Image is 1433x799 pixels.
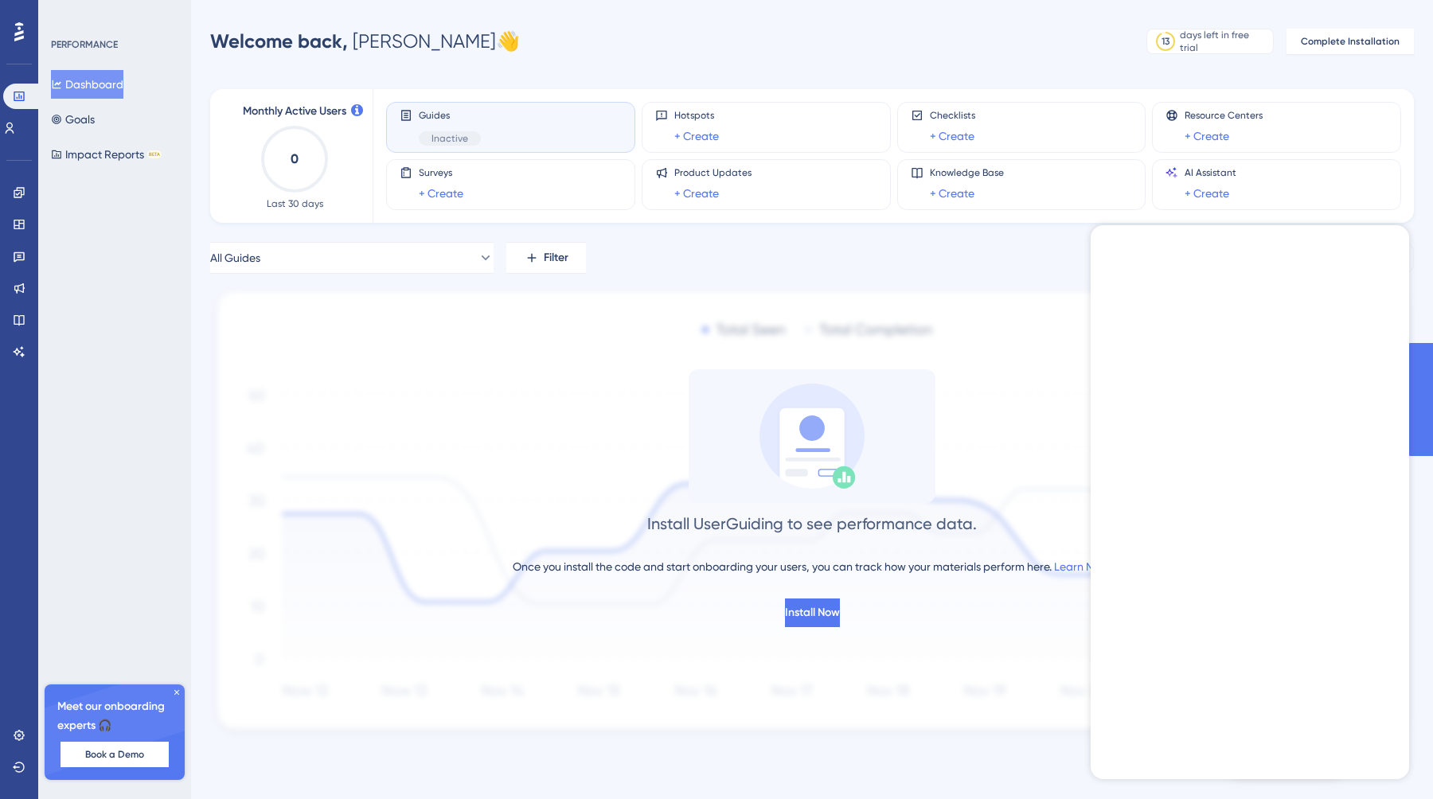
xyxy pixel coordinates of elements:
a: Learn More [1054,560,1111,573]
div: Install UserGuiding to see performance data. [647,513,977,535]
span: Product Updates [674,166,752,179]
a: + Create [419,184,463,203]
a: + Create [674,127,719,146]
button: Filter [506,242,586,274]
span: Filter [544,248,568,267]
a: + Create [674,184,719,203]
a: + Create [930,184,974,203]
span: Guides [419,109,481,122]
iframe: UserGuiding AI Assistant [1091,225,1409,779]
span: Monthly Active Users [243,102,346,121]
span: AI Assistant [1185,166,1236,179]
span: Meet our onboarding experts 🎧 [57,697,172,735]
span: Complete Installation [1301,35,1400,48]
button: Install Now [785,598,840,627]
img: 1ec67ef948eb2d50f6bf237e9abc4f97.svg [210,286,1414,739]
span: All Guides [210,248,260,267]
span: Knowledge Base [930,166,1004,179]
div: days left in free trial [1180,29,1268,54]
span: Surveys [419,166,463,179]
div: [PERSON_NAME] 👋 [210,29,520,54]
span: Resource Centers [1185,109,1263,122]
span: Welcome back, [210,29,348,53]
span: Last 30 days [267,197,323,210]
button: All Guides [210,242,494,274]
text: 0 [291,151,299,166]
span: Checklists [930,109,975,122]
a: + Create [930,127,974,146]
button: Book a Demo [61,742,169,767]
div: 13 [1162,35,1169,48]
button: Complete Installation [1287,29,1414,54]
a: + Create [1185,127,1229,146]
span: Install Now [785,603,840,622]
a: + Create [1185,184,1229,203]
span: Inactive [431,132,468,145]
span: Book a Demo [85,748,144,761]
span: Hotspots [674,109,719,122]
div: Once you install the code and start onboarding your users, you can track how your materials perfo... [513,557,1111,576]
